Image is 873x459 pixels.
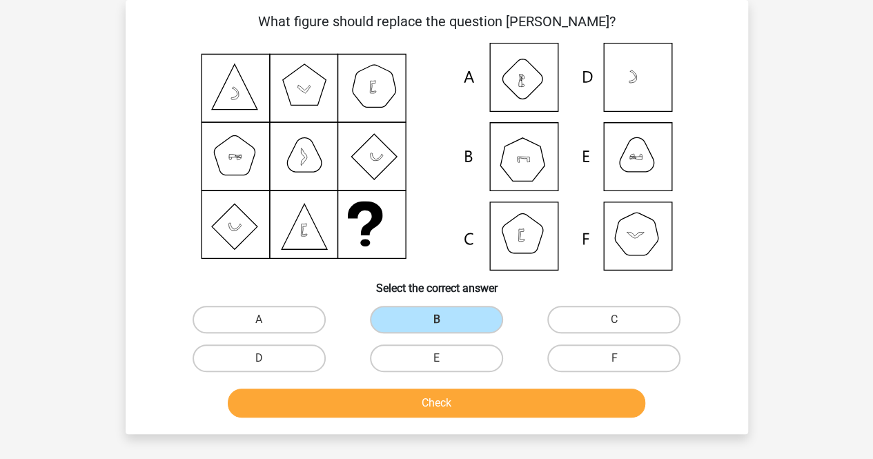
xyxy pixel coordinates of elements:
label: A [193,306,326,333]
label: E [370,344,503,372]
label: C [547,306,680,333]
label: F [547,344,680,372]
label: B [370,306,503,333]
label: D [193,344,326,372]
button: Check [228,389,645,418]
p: What figure should replace the question [PERSON_NAME]? [148,11,726,32]
h6: Select the correct answer [148,271,726,295]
